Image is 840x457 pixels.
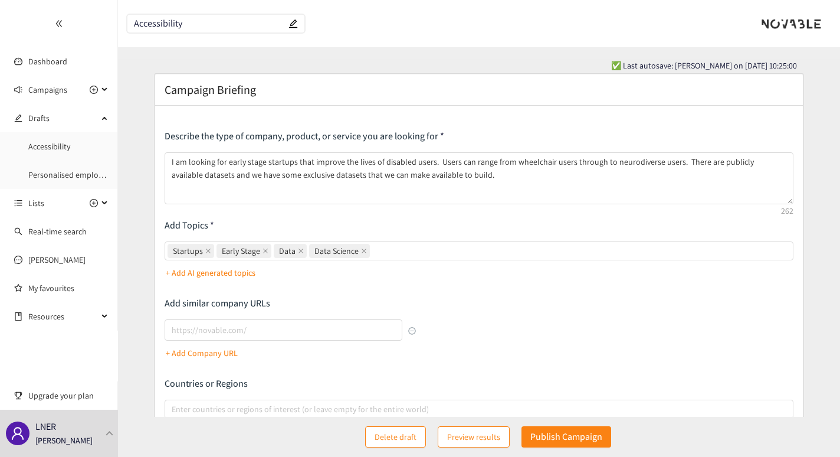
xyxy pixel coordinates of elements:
span: Delete draft [375,430,416,443]
button: Delete draft [365,426,426,448]
span: ✅ Last autosave: [PERSON_NAME] on [DATE] 10:25:00 [611,59,797,72]
span: close [361,248,367,254]
textarea: I am looking for early stage startups that improve the lives of disabled users. Users can range f... [165,152,793,204]
p: Describe the type of company, product, or service you are looking for [165,130,793,143]
span: Data [274,244,307,258]
span: Early Stage [216,244,271,258]
span: Preview results [447,430,500,443]
a: My favourites [28,276,109,300]
a: Accessibility [28,141,70,152]
span: Lists [28,191,44,215]
span: trophy [14,391,22,400]
span: Upgrade your plan [28,384,109,407]
a: Dashboard [28,56,67,67]
button: + Add Company URL [166,344,238,363]
span: sound [14,86,22,94]
button: Preview results [438,426,510,448]
iframe: Chat Widget [781,400,840,457]
span: Resources [28,305,98,328]
p: [PERSON_NAME] [35,434,93,447]
a: [PERSON_NAME] [28,254,86,265]
span: close [298,248,304,254]
a: Personalised employee benefits [28,169,140,180]
p: Add Topics [165,219,793,232]
p: LNER [35,419,56,434]
button: + Add AI generated topics [166,263,255,282]
p: Add similar company URLs [165,297,416,310]
span: Startups [168,244,214,258]
p: + Add Company URL [166,347,238,360]
span: plus-circle [90,86,98,94]
div: Campaign Briefing [165,81,793,98]
span: unordered-list [14,199,22,207]
span: Campaigns [28,78,67,102]
p: Publish Campaign [530,429,602,444]
a: Real-time search [28,226,87,237]
span: edit [288,19,298,28]
span: close [262,248,268,254]
h2: Campaign Briefing [165,81,256,98]
span: Data Science [314,244,359,257]
span: Startups [173,244,203,257]
input: StartupsEarly StageDataData Science [372,244,375,258]
span: book [14,312,22,321]
span: Data Science [309,244,370,258]
input: lookalikes url [165,319,402,341]
p: + Add AI generated topics [166,266,255,279]
span: Drafts [28,106,98,130]
span: Early Stage [222,244,260,257]
span: edit [14,114,22,122]
span: plus-circle [90,199,98,207]
span: double-left [55,19,63,28]
span: user [11,426,25,440]
span: close [205,248,211,254]
button: Publish Campaign [521,426,611,448]
p: Countries or Regions [165,377,793,390]
span: Data [279,244,296,257]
